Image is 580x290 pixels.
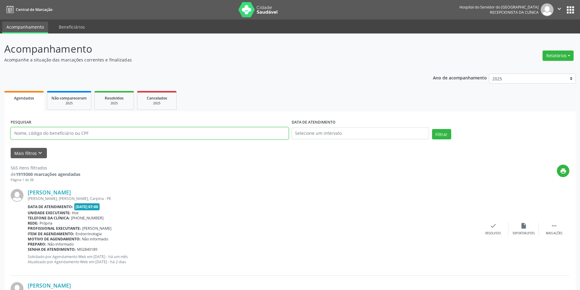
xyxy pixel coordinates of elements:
[76,231,102,236] span: Endocrinologia
[82,226,111,231] span: [PERSON_NAME]
[51,96,87,101] span: Não compareceram
[11,148,47,159] button: Mais filtroskeyboard_arrow_down
[99,101,129,106] div: 2025
[11,177,80,183] div: Página 1 de 38
[433,74,487,81] p: Ano de acompanhamento
[546,231,562,236] div: Mais ações
[4,57,404,63] p: Acompanhe a situação das marcações correntes e finalizadas
[11,171,80,177] div: de
[28,204,73,209] b: Data de atendimento:
[541,3,554,16] img: img
[28,254,478,264] p: Solicitado por Agendamento Web em [DATE] - há um mês Atualizado por Agendamento Web em [DATE] - h...
[432,129,451,139] button: Filtrar
[28,221,38,226] b: Rede:
[2,22,48,33] a: Acompanhamento
[11,165,80,171] div: 565 itens filtrados
[485,231,501,236] div: Resolvido
[520,222,527,229] i: insert_drive_file
[16,7,52,12] span: Central de Marcação
[82,236,108,242] span: Não informado
[11,189,23,202] img: img
[28,226,81,231] b: Profissional executante:
[513,231,535,236] div: Exportar (PDF)
[28,210,71,215] b: Unidade executante:
[14,96,34,101] span: Agendados
[74,203,100,210] span: [DATE] 07:00
[28,247,76,252] b: Senha de atendimento:
[565,5,576,15] button: apps
[551,222,557,229] i: 
[40,221,52,226] span: Própria
[543,51,574,61] button: Relatórios
[28,215,70,221] b: Telefone da clínica:
[459,5,539,10] div: Hospital do Servidor do [GEOGRAPHIC_DATA]
[490,222,497,229] i: check
[37,150,44,156] i: keyboard_arrow_down
[4,41,404,57] p: Acompanhamento
[560,168,567,174] i: print
[105,96,124,101] span: Resolvidos
[28,236,81,242] b: Motivo de agendamento:
[47,242,74,247] span: Não informado
[11,127,289,139] input: Nome, código do beneficiário ou CPF
[72,210,79,215] span: Hse
[28,282,71,289] a: [PERSON_NAME]
[71,215,104,221] span: [PHONE_NUMBER]
[77,247,97,252] span: M02840189
[11,118,31,127] label: PESQUISAR
[554,3,565,16] button: 
[142,101,172,106] div: 2025
[16,171,80,177] strong: 1919300 marcações agendadas
[28,242,46,247] b: Preparo:
[28,196,478,201] div: [PERSON_NAME], [PERSON_NAME], Carpina - PE
[54,22,89,32] a: Beneficiários
[28,231,74,236] b: Item de agendamento:
[292,127,429,139] input: Selecione um intervalo
[556,5,563,12] i: 
[292,118,336,127] label: DATA DE ATENDIMENTO
[490,10,539,15] span: Recepcionista da clínica
[557,165,569,177] button: print
[147,96,167,101] span: Cancelados
[28,189,71,196] a: [PERSON_NAME]
[4,5,52,15] a: Central de Marcação
[51,101,87,106] div: 2025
